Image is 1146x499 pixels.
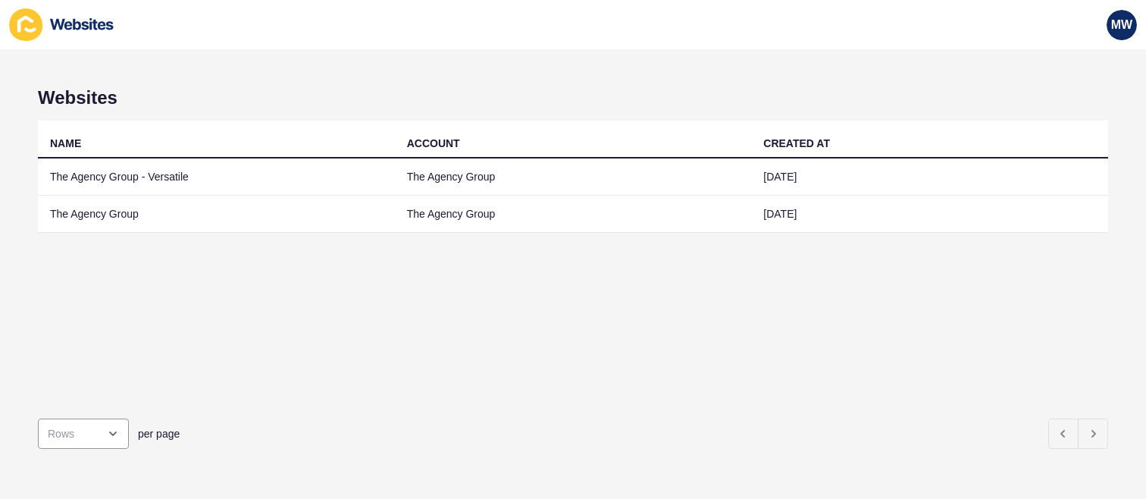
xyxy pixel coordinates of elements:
[38,158,395,196] td: The Agency Group - Versatile
[751,196,1108,233] td: [DATE]
[38,87,1108,108] h1: Websites
[407,136,460,151] div: ACCOUNT
[50,136,81,151] div: NAME
[751,158,1108,196] td: [DATE]
[138,426,180,441] span: per page
[1111,17,1132,33] span: MW
[38,196,395,233] td: The Agency Group
[763,136,830,151] div: CREATED AT
[38,419,129,449] div: open menu
[395,196,752,233] td: The Agency Group
[395,158,752,196] td: The Agency Group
